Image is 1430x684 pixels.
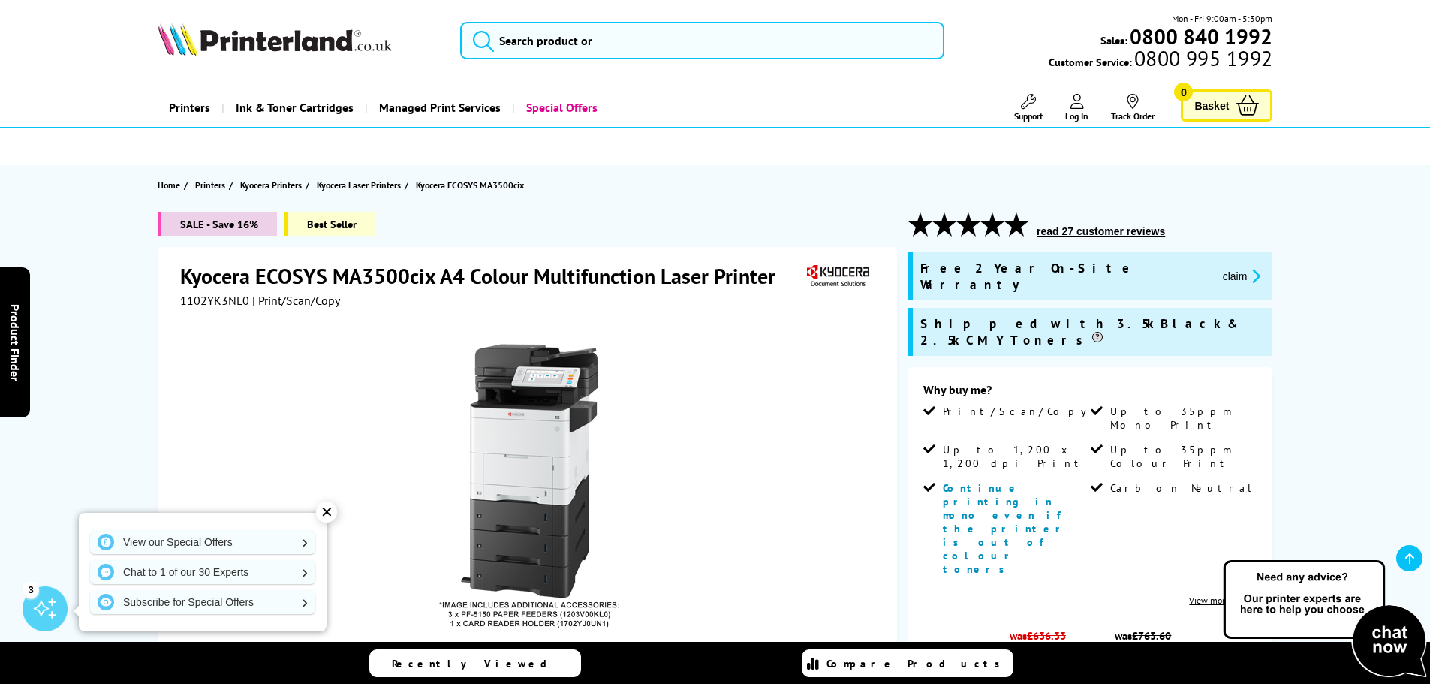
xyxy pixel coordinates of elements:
a: Printerland Logo [158,23,442,59]
span: was [1107,621,1179,643]
span: Home [158,177,180,193]
a: Kyocera Printers [240,177,306,193]
a: Printers [158,89,221,127]
a: Compare Products [802,649,1013,677]
strike: £763.60 [1132,628,1171,643]
span: Print/Scan/Copy [943,405,1097,418]
h1: Kyocera ECOSYS MA3500cix A4 Colour Multifunction Laser Printer [180,262,790,290]
a: Subscribe for Special Offers [90,590,315,614]
a: Managed Print Services [365,89,512,127]
span: Customer Service: [1049,51,1272,69]
a: Printers [195,177,229,193]
a: Special Offers [512,89,609,127]
a: Home [158,177,184,193]
span: Support [1014,110,1043,122]
b: 0800 840 1992 [1130,23,1272,50]
img: Kyocera ECOSYS MA3500cix Thumbnail [382,338,676,632]
button: promo-description [1218,267,1266,285]
span: was [1001,621,1073,643]
a: Basket 0 [1181,89,1272,122]
span: Up to 35ppm Mono Print [1110,405,1254,432]
span: Carbon Neutral [1110,481,1253,495]
img: Open Live Chat window [1220,558,1430,681]
span: Ink & Toner Cartridges [236,89,354,127]
span: Product Finder [8,303,23,381]
strike: £636.33 [1027,628,1066,643]
span: Sales: [1100,33,1127,47]
span: Compare Products [826,657,1008,670]
img: Kyocera [803,262,872,290]
span: Up to 1,200 x 1,200 dpi Print [943,443,1087,470]
span: Mon - Fri 9:00am - 5:30pm [1172,11,1272,26]
div: 3 [23,581,39,598]
img: Printerland Logo [158,23,392,56]
span: Recently Viewed [392,657,562,670]
a: Support [1014,94,1043,122]
span: | Print/Scan/Copy [252,293,340,308]
span: Kyocera Laser Printers [317,177,401,193]
span: 0 [1174,83,1193,101]
span: Basket [1194,95,1229,116]
a: 0800 840 1992 [1127,29,1272,44]
span: 1102YK3NL0 [180,293,249,308]
a: Track Order [1111,94,1155,122]
button: read 27 customer reviews [1032,224,1170,238]
span: Up to 35ppm Colour Print [1110,443,1254,470]
a: Kyocera Laser Printers [317,177,405,193]
span: Kyocera ECOSYS MA3500cix [416,179,524,191]
span: Best Seller [284,212,375,236]
span: SALE - Save 16% [158,212,277,236]
a: Recently Viewed [369,649,581,677]
a: View more details [1189,595,1257,606]
span: 0800 995 1992 [1132,51,1272,65]
span: Printers [195,177,225,193]
span: Log In [1065,110,1088,122]
span: Continue printing in mono even if the printer is out of colour toners [943,481,1069,576]
div: Why buy me? [923,382,1257,405]
div: ✕ [316,502,337,523]
a: View our Special Offers [90,530,315,554]
span: Free 2 Year On-Site Warranty [920,260,1211,293]
span: Shipped with 3.5k Black & 2.5k CMY Toners [920,315,1265,348]
input: Search product or [460,22,944,59]
a: Ink & Toner Cartridges [221,89,365,127]
span: Kyocera Printers [240,177,302,193]
a: Log In [1065,94,1088,122]
a: Chat to 1 of our 30 Experts [90,560,315,584]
